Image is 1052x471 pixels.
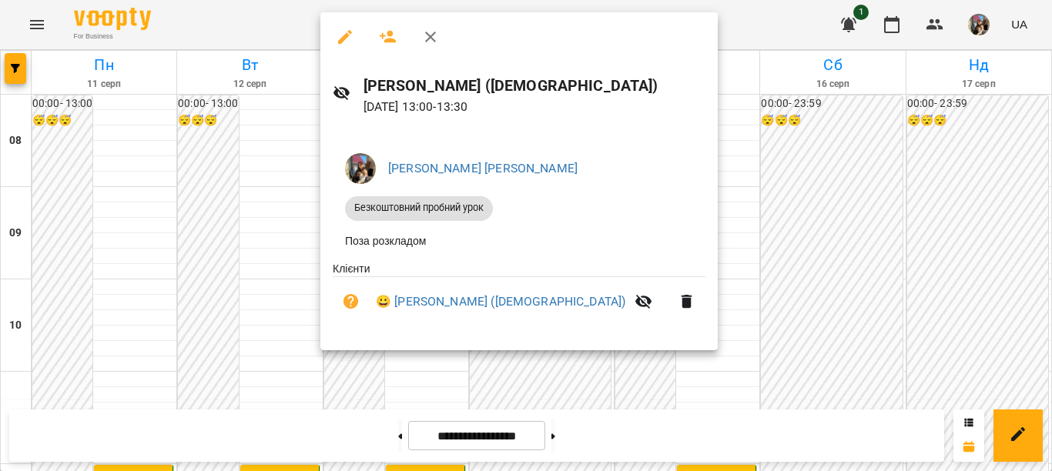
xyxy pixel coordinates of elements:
img: 497ea43cfcb3904c6063eaf45c227171.jpeg [345,153,376,184]
li: Поза розкладом [333,227,705,255]
button: Візит ще не сплачено. Додати оплату? [333,283,370,320]
h6: [PERSON_NAME] ([DEMOGRAPHIC_DATA]) [364,74,705,98]
a: [PERSON_NAME] [PERSON_NAME] [388,161,578,175]
a: 😀 [PERSON_NAME] ([DEMOGRAPHIC_DATA]) [376,292,625,311]
ul: Клієнти [333,261,705,332]
p: [DATE] 13:00 - 13:30 [364,98,705,116]
span: Безкоштовний пробний урок [345,201,493,215]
